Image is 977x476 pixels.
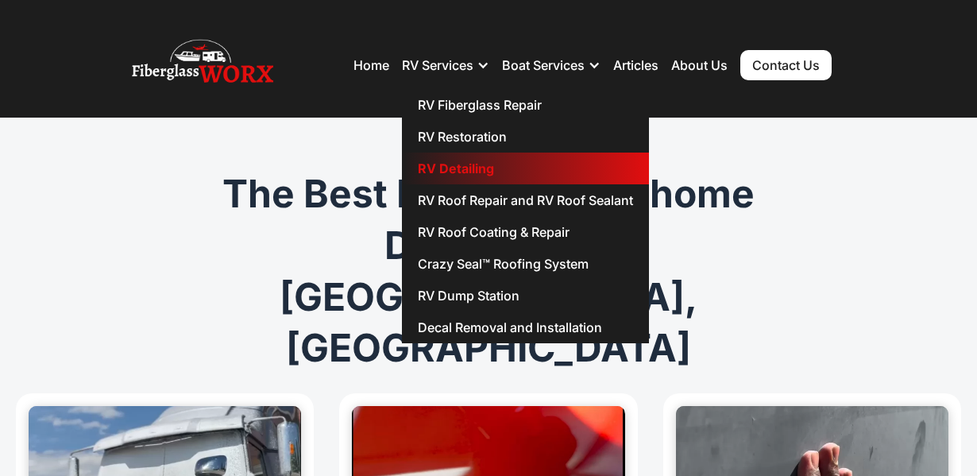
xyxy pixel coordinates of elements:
[502,41,600,89] div: Boat Services
[502,57,585,73] div: Boat Services
[402,89,649,343] nav: RV Services
[740,50,832,80] a: Contact Us
[402,41,489,89] div: RV Services
[613,57,658,73] a: Articles
[402,153,649,184] a: RV Detailing
[132,33,273,97] img: Fiberglass WorX – RV Repair, RV Roof & RV Detailing
[402,312,649,343] a: Decal Removal and Installation
[183,168,794,374] h1: The Best RV and Motorhome Detailing in [GEOGRAPHIC_DATA], [GEOGRAPHIC_DATA]
[402,121,649,153] a: RV Restoration
[402,57,473,73] div: RV Services
[402,184,649,216] a: RV Roof Repair and RV Roof Sealant
[402,89,649,121] a: RV Fiberglass Repair
[671,57,728,73] a: About Us
[402,248,649,280] a: Crazy Seal™ Roofing System
[402,280,649,312] a: RV Dump Station
[402,216,649,248] a: RV Roof Coating & Repair
[353,57,389,73] a: Home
